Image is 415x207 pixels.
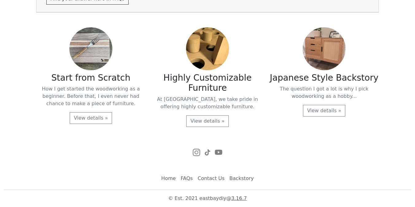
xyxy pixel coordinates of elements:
a: Backstory [227,172,256,185]
a: YouTube [215,147,222,158]
a: Home [159,172,178,185]
h3: Japanese Style Backstory [270,73,379,83]
h3: Highly Customizable Furniture [153,73,262,93]
p: © Est. 2021 eastbaydiy @ [4,195,411,202]
img: Japanese Style Backstory [303,27,346,70]
img: Start from Scratch [69,27,112,70]
h3: Start from Scratch [36,73,145,83]
img: Highly Customizable Furniture [186,27,229,70]
a: Contact Us [195,172,227,185]
a: View details » [70,112,112,124]
a: View details » [303,105,345,117]
a: TikTok [204,147,211,158]
p: The question I got a lot is why I pick woodworking as a hobby... [270,85,379,100]
a: FAQs [178,172,195,185]
a: Instagram [193,147,200,158]
a: View details » [186,115,228,127]
p: At [GEOGRAPHIC_DATA], we take pride in offering highly customizable furniture. [153,96,262,110]
a: 3.16.7 [231,195,247,201]
p: How I get started the woodworking as a beginner. Before that, I even never had chance to make a p... [36,85,145,107]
